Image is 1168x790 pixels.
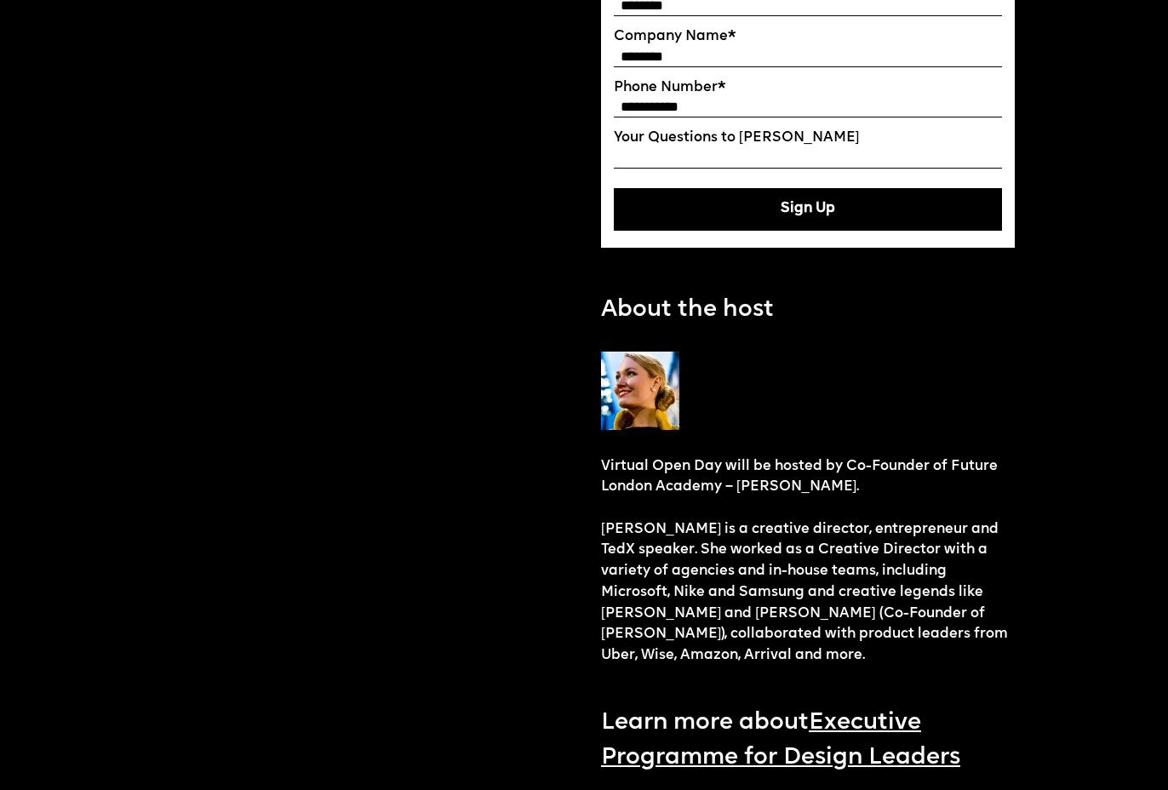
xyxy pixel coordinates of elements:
[614,188,1002,231] button: Sign Up
[601,456,1015,667] p: Virtual Open Day will be hosted by Co-Founder of Future London Academy – [PERSON_NAME]. [PERSON_N...
[614,80,1002,97] label: Phone Number*
[601,706,1015,776] p: Learn more about
[601,293,774,328] p: About the host
[614,29,1002,46] label: Company Name
[601,711,960,770] a: Executive Programme for Design Leaders
[614,130,1002,147] label: Your Questions to [PERSON_NAME]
